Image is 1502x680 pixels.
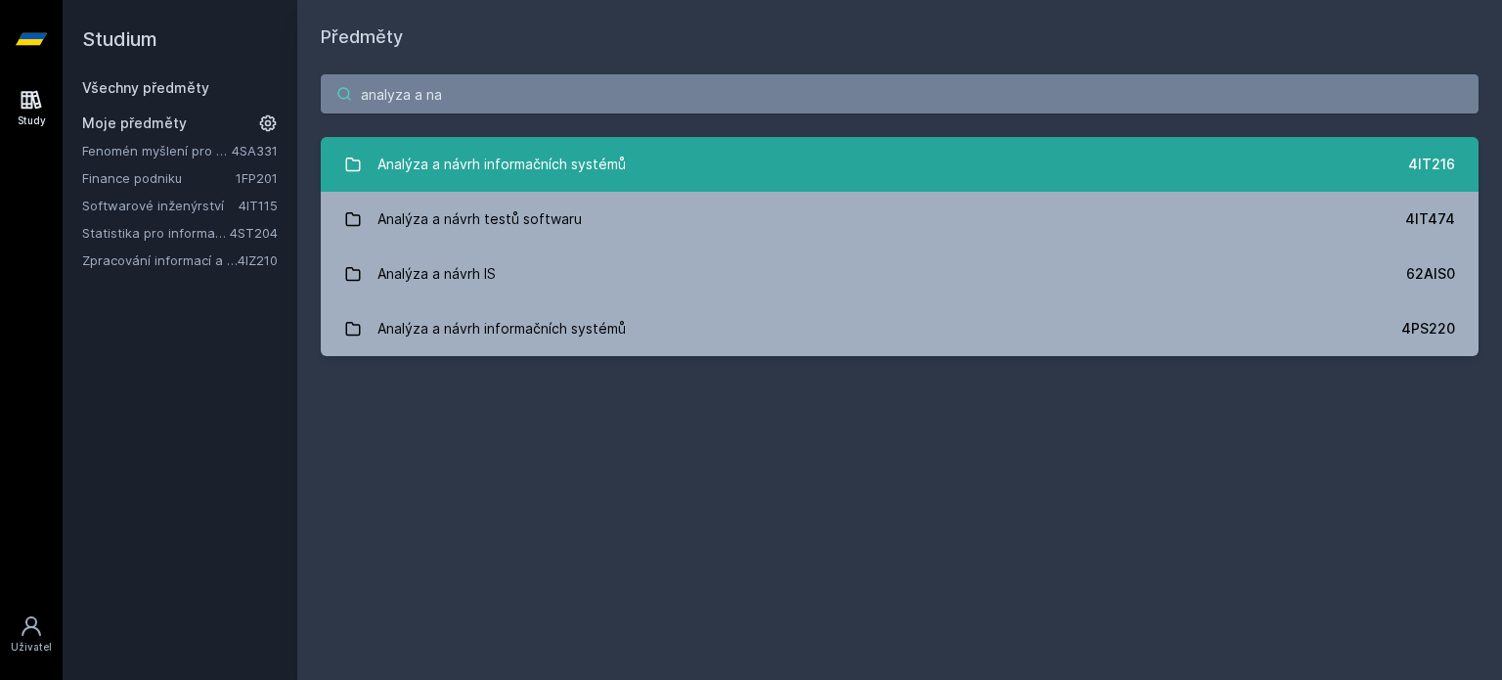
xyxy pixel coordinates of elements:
a: Zpracování informací a znalostí [82,250,238,270]
a: Analýza a návrh informačních systémů 4IT216 [321,137,1479,192]
a: 1FP201 [236,170,278,186]
div: Study [18,113,46,128]
a: Analýza a návrh IS 62AIS0 [321,247,1479,301]
div: Analýza a návrh testů softwaru [377,200,582,239]
div: 62AIS0 [1406,264,1455,284]
div: Analýza a návrh IS [377,254,496,294]
div: 4PS220 [1401,319,1455,339]
a: Softwarové inženýrství [82,196,239,215]
a: 4SA331 [232,143,278,159]
a: Analýza a návrh informačních systémů 4PS220 [321,301,1479,356]
a: 4IT115 [239,198,278,213]
a: Analýza a návrh testů softwaru 4IT474 [321,192,1479,247]
a: Uživatel [4,605,59,664]
div: Analýza a návrh informačních systémů [377,309,626,348]
a: Statistika pro informatiky [82,223,230,243]
div: 4IT216 [1408,155,1455,174]
a: Fenomén myšlení pro manažery [82,141,232,160]
input: Název nebo ident předmětu… [321,74,1479,113]
a: Study [4,78,59,138]
div: Analýza a návrh informačních systémů [377,145,626,184]
a: 4ST204 [230,225,278,241]
div: Uživatel [11,640,52,655]
a: 4IZ210 [238,252,278,268]
div: 4IT474 [1405,209,1455,229]
span: Moje předměty [82,113,187,133]
a: Finance podniku [82,168,236,188]
h1: Předměty [321,23,1479,51]
a: Všechny předměty [82,79,209,96]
